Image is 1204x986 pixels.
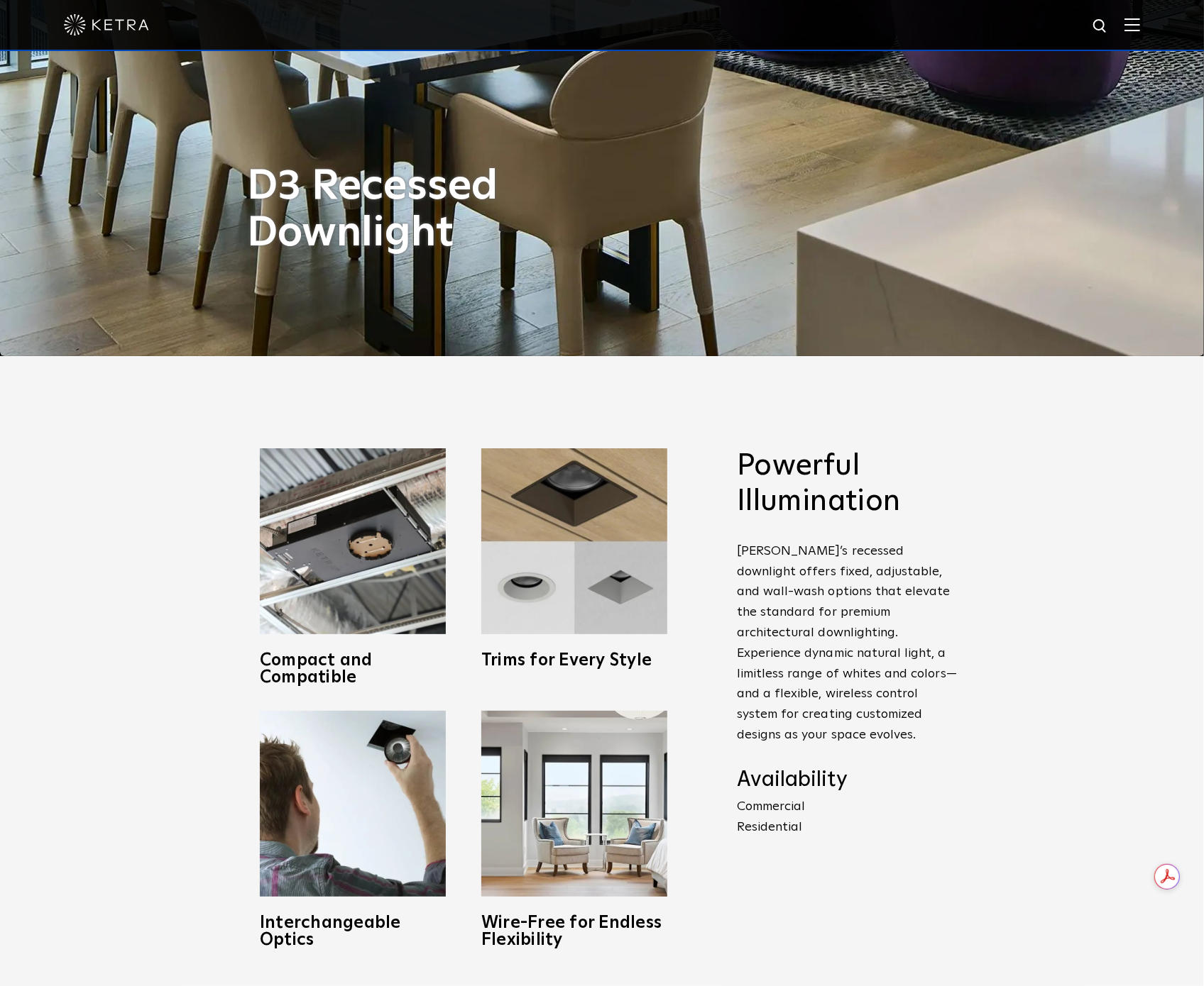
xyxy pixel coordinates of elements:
h4: Availability [737,767,957,794]
img: D3_OpticSwap [260,711,446,897]
img: trims-for-every-style [481,448,667,634]
h2: Powerful Illumination [737,448,957,520]
img: ketra-logo-2019-white [64,14,149,35]
h3: Wire-Free for Endless Flexibility [481,914,667,948]
img: D3_WV_Bedroom [481,711,667,897]
h3: Compact and Compatible [260,652,446,686]
img: compact-and-copatible [260,448,446,634]
h3: Trims for Every Style [481,652,667,669]
p: [PERSON_NAME]’s recessed downlight offers fixed, adjustable, and wall-wash options that elevate t... [737,541,957,746]
h3: Interchangeable Optics [260,914,446,948]
img: Hamburger%20Nav.svg [1124,18,1140,31]
p: Commercial Residential [737,797,957,838]
h1: D3 Recessed Downlight [247,163,609,257]
img: search icon [1092,18,1110,35]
